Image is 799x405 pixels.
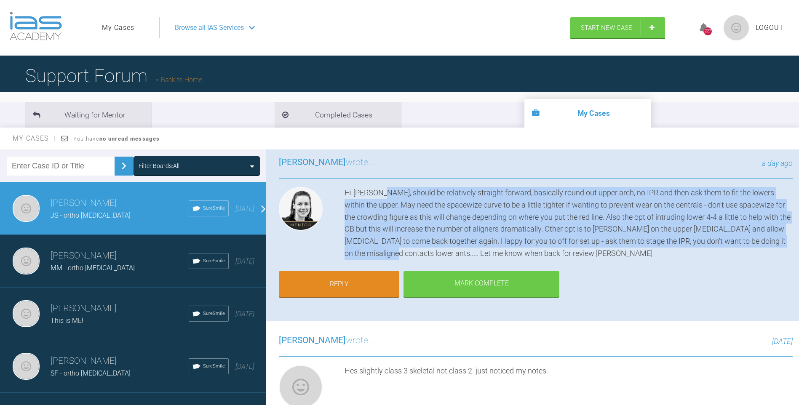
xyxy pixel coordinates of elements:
[279,155,374,170] h3: wrote...
[13,353,40,380] img: Gordon Campbell
[13,300,40,327] img: Gordon Campbell
[756,22,784,33] a: Logout
[13,195,40,222] img: Gordon Campbell
[275,102,401,128] li: Completed Cases
[139,161,179,171] div: Filter Boards: All
[279,335,346,345] span: [PERSON_NAME]
[235,205,254,213] span: [DATE]
[73,136,160,142] span: You have
[175,22,244,33] span: Browse all IAS Services
[203,362,225,370] span: SureSmile
[279,187,323,231] img: Kelly Toft
[235,362,254,370] span: [DATE]
[724,15,749,40] img: profile.png
[203,257,225,265] span: SureSmile
[51,249,189,263] h3: [PERSON_NAME]
[345,187,793,260] div: Hi [PERSON_NAME], should be relatively straight forward, basically round out upper arch, no IPR a...
[203,310,225,317] span: SureSmile
[51,211,131,219] span: JS - ortho [MEDICAL_DATA]
[279,157,346,167] span: [PERSON_NAME]
[203,205,225,212] span: SureSmile
[99,136,160,142] strong: no unread messages
[25,61,202,91] h1: Support Forum
[51,317,83,325] span: This is ME!
[13,134,56,142] span: My Cases
[10,12,62,40] img: logo-light.3e3ef733.png
[235,257,254,265] span: [DATE]
[570,17,665,38] a: Start New Case
[7,157,115,176] input: Enter Case ID or Title
[704,27,712,35] div: 227
[51,264,135,272] span: MM - ortho [MEDICAL_DATA]
[102,22,134,33] a: My Cases
[117,159,131,173] img: chevronRight.28bd32b0.svg
[772,337,793,346] span: [DATE]
[51,301,189,316] h3: [PERSON_NAME]
[51,354,189,368] h3: [PERSON_NAME]
[51,196,189,210] h3: [PERSON_NAME]
[235,310,254,318] span: [DATE]
[13,248,40,274] img: Gordon Campbell
[51,369,131,377] span: SF - ortho [MEDICAL_DATA]
[156,76,202,84] a: Back to Home
[279,333,374,348] h3: wrote...
[581,24,632,32] span: Start New Case
[762,159,793,168] span: a day ago
[279,271,399,297] a: Reply
[404,271,559,297] div: Mark Complete
[25,102,152,128] li: Waiting for Mentor
[524,99,651,128] li: My Cases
